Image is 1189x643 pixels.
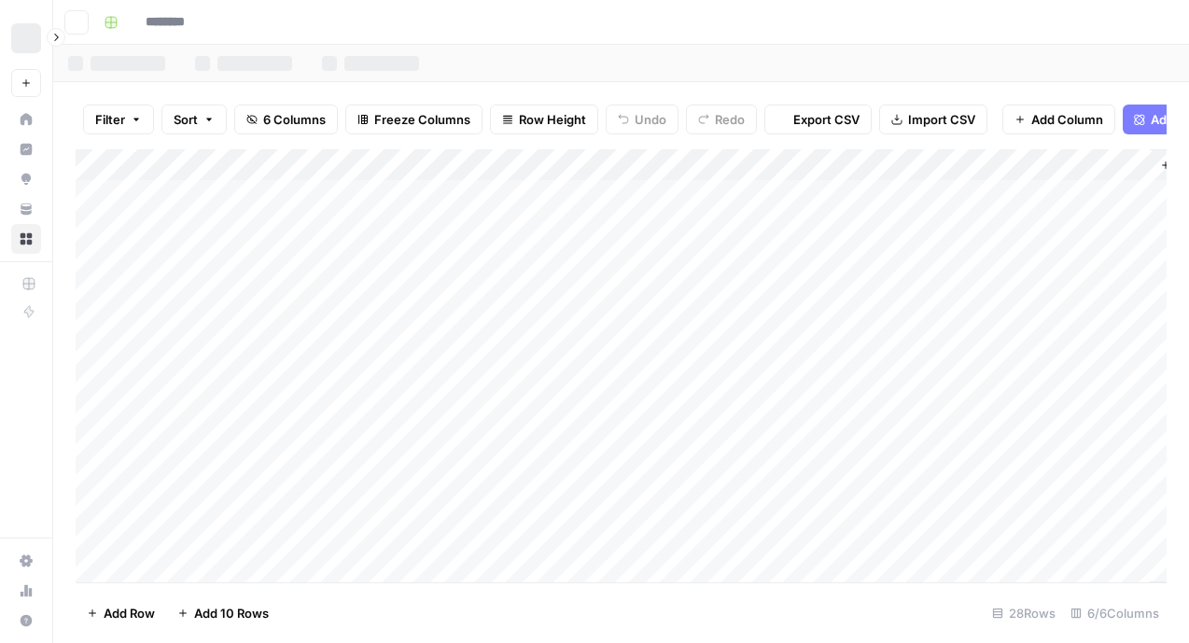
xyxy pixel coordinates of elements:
[606,105,678,134] button: Undo
[1031,110,1103,129] span: Add Column
[104,604,155,622] span: Add Row
[715,110,745,129] span: Redo
[95,110,125,129] span: Filter
[11,164,41,194] a: Opportunities
[985,598,1063,628] div: 28 Rows
[174,110,198,129] span: Sort
[635,110,666,129] span: Undo
[1063,598,1167,628] div: 6/6 Columns
[76,598,166,628] button: Add Row
[11,105,41,134] a: Home
[194,604,269,622] span: Add 10 Rows
[764,105,872,134] button: Export CSV
[11,576,41,606] a: Usage
[83,105,154,134] button: Filter
[263,110,326,129] span: 6 Columns
[11,194,41,224] a: Your Data
[374,110,470,129] span: Freeze Columns
[490,105,598,134] button: Row Height
[686,105,757,134] button: Redo
[519,110,586,129] span: Row Height
[234,105,338,134] button: 6 Columns
[161,105,227,134] button: Sort
[11,134,41,164] a: Insights
[166,598,280,628] button: Add 10 Rows
[879,105,987,134] button: Import CSV
[908,110,975,129] span: Import CSV
[11,546,41,576] a: Settings
[793,110,860,129] span: Export CSV
[345,105,483,134] button: Freeze Columns
[1002,105,1115,134] button: Add Column
[11,606,41,636] button: Help + Support
[11,224,41,254] a: Browse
